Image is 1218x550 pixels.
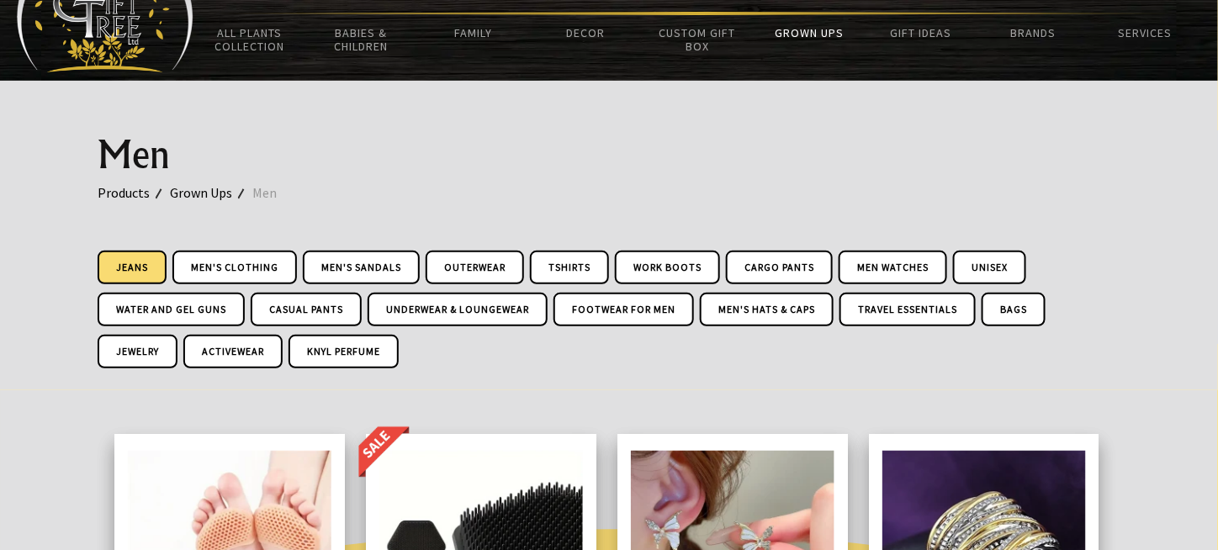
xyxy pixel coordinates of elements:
[553,293,694,326] a: Footwear For Men
[839,251,947,284] a: Men Watches
[529,15,641,50] a: Decor
[530,251,609,284] a: Tshirts
[251,293,362,326] a: Casual Pants
[977,15,1089,50] a: Brands
[170,182,252,204] a: Grown Ups
[289,335,399,368] a: Knyl Perfume
[700,293,834,326] a: Men's Hats & Caps
[641,15,753,64] a: Custom Gift Box
[953,251,1026,284] a: UniSex
[98,293,245,326] a: Water and Gel Guns
[193,15,305,64] a: All Plants Collection
[1089,15,1201,50] a: Services
[172,251,297,284] a: Men's clothing
[754,15,866,50] a: Grown Ups
[357,426,416,482] img: OnSale
[98,335,177,368] a: Jewelry
[417,15,529,50] a: Family
[982,293,1046,326] a: Bags
[305,15,417,64] a: Babies & Children
[839,293,976,326] a: Travel Essentials
[426,251,524,284] a: Outerwear
[303,251,420,284] a: Men's Sandals
[98,251,167,284] a: Jeans
[615,251,720,284] a: Work Boots
[98,182,170,204] a: Products
[368,293,548,326] a: Underwear & Loungewear
[98,135,1120,175] h1: Men
[726,251,833,284] a: Cargo Pants
[252,182,297,204] a: Men
[183,335,283,368] a: ActiveWear
[866,15,977,50] a: Gift Ideas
